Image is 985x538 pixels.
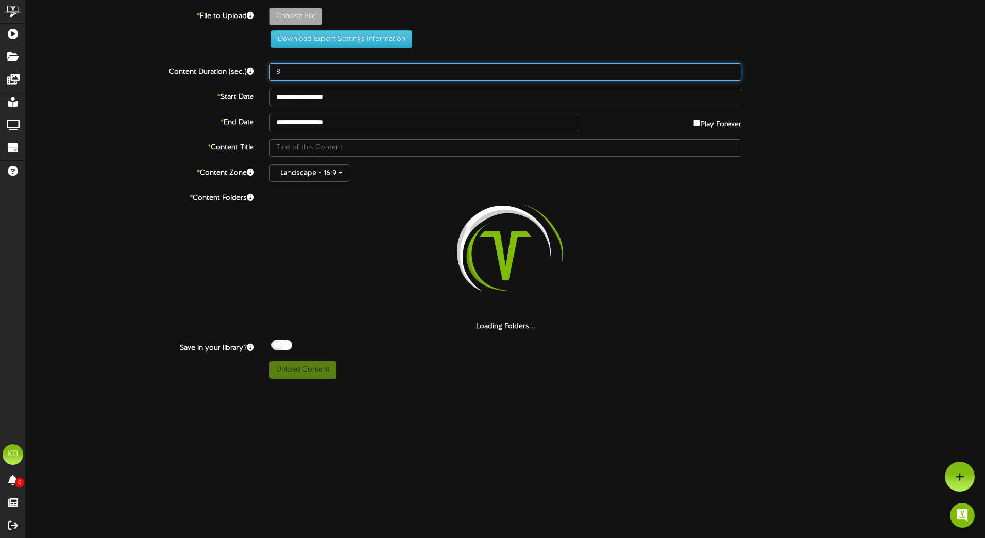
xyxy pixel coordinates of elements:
[269,139,741,157] input: Title of this Content
[18,190,262,204] label: Content Folders
[693,120,700,126] input: Play Forever
[3,444,23,465] div: KB
[476,323,535,330] strong: Loading Folders...
[18,89,262,103] label: Start Date
[439,190,571,322] img: loading-spinner-2.png
[18,114,262,128] label: End Date
[18,8,262,22] label: File to Upload
[693,114,741,130] label: Play Forever
[18,340,262,354] label: Save in your library?
[271,30,412,48] button: Download Export Settings Information
[269,164,349,182] button: Landscape - 16:9
[266,35,412,43] a: Download Export Settings Information
[18,63,262,77] label: Content Duration (sec.)
[18,164,262,178] label: Content Zone
[15,478,24,487] span: 0
[269,361,336,379] button: Upload Content
[950,503,975,528] div: Open Intercom Messenger
[18,139,262,153] label: Content Title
